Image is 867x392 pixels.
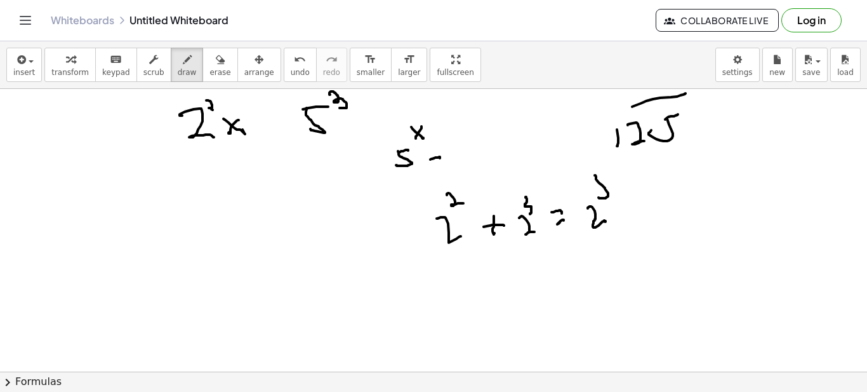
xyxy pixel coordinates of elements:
[110,52,122,67] i: keyboard
[837,68,854,77] span: load
[51,68,89,77] span: transform
[102,68,130,77] span: keypad
[795,48,828,82] button: save
[291,68,310,77] span: undo
[44,48,96,82] button: transform
[95,48,137,82] button: keyboardkeypad
[769,68,785,77] span: new
[178,68,197,77] span: draw
[244,68,274,77] span: arrange
[323,68,340,77] span: redo
[326,52,338,67] i: redo
[202,48,237,82] button: erase
[237,48,281,82] button: arrange
[284,48,317,82] button: undoundo
[656,9,779,32] button: Collaborate Live
[209,68,230,77] span: erase
[403,52,415,67] i: format_size
[437,68,473,77] span: fullscreen
[6,48,42,82] button: insert
[364,52,376,67] i: format_size
[722,68,753,77] span: settings
[357,68,385,77] span: smaller
[51,14,114,27] a: Whiteboards
[781,8,842,32] button: Log in
[13,68,35,77] span: insert
[398,68,420,77] span: larger
[143,68,164,77] span: scrub
[350,48,392,82] button: format_sizesmaller
[430,48,480,82] button: fullscreen
[136,48,171,82] button: scrub
[294,52,306,67] i: undo
[802,68,820,77] span: save
[171,48,204,82] button: draw
[15,10,36,30] button: Toggle navigation
[316,48,347,82] button: redoredo
[391,48,427,82] button: format_sizelarger
[666,15,768,26] span: Collaborate Live
[830,48,861,82] button: load
[715,48,760,82] button: settings
[762,48,793,82] button: new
